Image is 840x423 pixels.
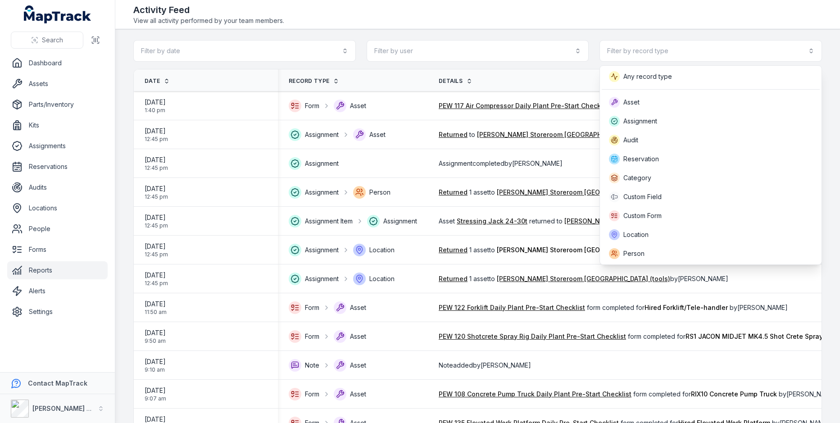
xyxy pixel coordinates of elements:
[623,173,651,182] span: Category
[623,230,649,239] span: Location
[623,136,638,145] span: Audit
[623,98,640,107] span: Asset
[623,155,659,164] span: Reservation
[623,249,645,258] span: Person
[623,72,672,81] span: Any record type
[599,40,822,62] button: Filter by record type
[623,192,662,201] span: Custom Field
[623,117,657,126] span: Assignment
[623,211,662,220] span: Custom Form
[599,65,822,265] div: Filter by record type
